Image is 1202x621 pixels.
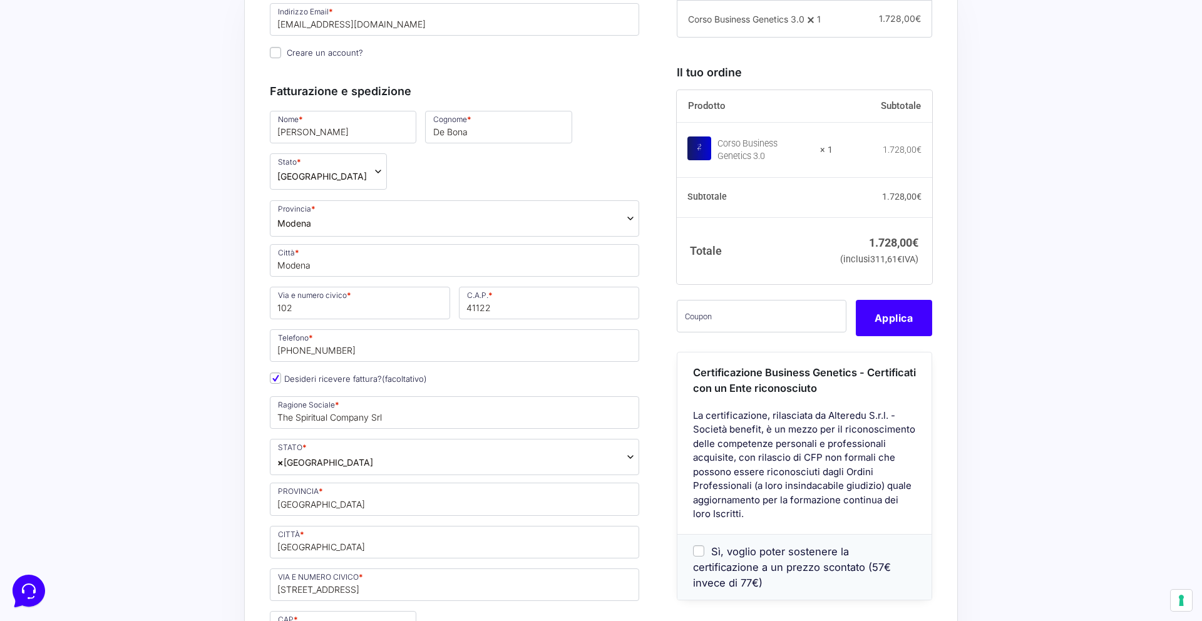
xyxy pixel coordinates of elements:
span: Find an Answer [20,175,85,185]
button: Help [163,402,240,431]
input: Cognome * [425,111,572,143]
img: dark [40,90,65,115]
input: Via e numero civico * [270,287,450,319]
span: Stato [270,153,387,190]
span: Corso Business Genetics 3.0 [688,14,804,24]
th: Subtotale [677,178,833,218]
input: Creare un account? [270,47,281,58]
input: Coupon [677,300,846,332]
img: dark [20,90,45,115]
input: Sì, voglio poter sostenere la certificazione a un prezzo scontato (57€ invece di 77€) [693,545,704,557]
span: Italia [277,170,367,183]
th: Subtotale [833,90,932,123]
span: Certificazione Business Genetics - Certificati con un Ente riconosciuto [693,366,916,394]
span: € [917,192,922,202]
strong: × 1 [820,144,833,157]
bdi: 1.728,00 [869,236,918,249]
span: × [277,456,284,469]
span: € [915,13,921,24]
input: CITTÀ * [270,526,639,558]
span: Start a Conversation [90,133,175,143]
bdi: 1.728,00 [882,192,922,202]
span: Your Conversations [20,70,101,80]
span: € [912,236,918,249]
p: Home [38,419,59,431]
button: Home [10,402,87,431]
span: Creare un account? [287,48,363,58]
span: Italia [277,456,373,469]
span: € [897,254,902,265]
label: Desideri ricevere fattura? [270,374,427,384]
input: Città * [270,244,639,277]
span: Italia [270,439,639,475]
span: (facoltativo) [382,374,427,384]
div: Corso Business Genetics 3.0 [717,138,812,163]
div: La certificazione, rilasciata da Alteredu S.r.l. - Società benefit, è un mezzo per il riconoscime... [677,409,932,534]
span: 1.728,00 [879,13,921,24]
input: Desideri ricevere fattura?(facoltativo) [270,372,281,384]
iframe: Customerly Messenger Launcher [10,572,48,610]
button: Start a Conversation [20,125,230,150]
input: Telefono * [270,329,639,362]
span: 1 [817,14,821,24]
p: Help [194,419,210,431]
input: Ragione Sociale * [270,396,639,429]
button: Applica [856,300,932,336]
th: Prodotto [677,90,833,123]
span: Provincia [270,200,639,237]
th: Totale [677,217,833,284]
input: C.A.P. * [459,287,639,319]
span: 311,61 [870,254,902,265]
small: (inclusi IVA) [840,254,918,265]
input: Indirizzo Email * [270,3,639,36]
h3: Il tuo ordine [677,64,932,81]
button: Le tue preferenze relative al consenso per le tecnologie di tracciamento [1171,590,1192,611]
h3: Fatturazione e spedizione [270,83,639,100]
h2: Hello from Marketers 👋 [10,10,210,50]
span: Sì, voglio poter sostenere la certificazione a un prezzo scontato (57€ invece di 77€) [693,545,891,589]
a: Open Help Center [156,175,230,185]
input: PROVINCIA * [270,483,639,515]
input: VIA E NUMERO CIVICO * [270,568,639,601]
p: Messages [108,419,143,431]
span: € [917,145,922,155]
input: Search for an Article... [28,202,205,215]
img: dark [60,90,85,115]
img: Corso Business Genetics 3.0 [687,136,711,160]
span: Modena [277,217,311,230]
bdi: 1.728,00 [883,145,922,155]
button: Messages [87,402,164,431]
input: Nome * [270,111,416,143]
